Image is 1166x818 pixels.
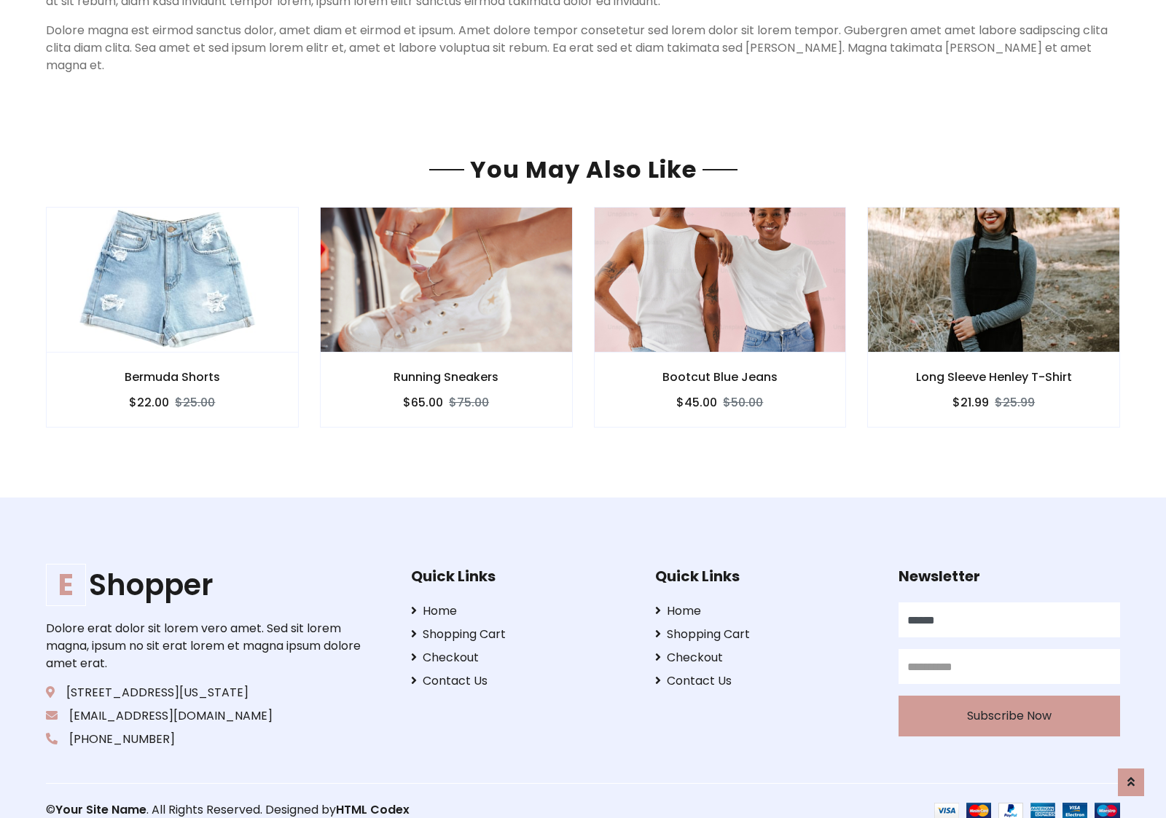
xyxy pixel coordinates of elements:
del: $50.00 [723,394,763,411]
h6: $22.00 [129,396,169,409]
a: Home [655,602,877,620]
p: Dolore magna est eirmod sanctus dolor, amet diam et eirmod et ipsum. Amet dolore tempor consetetu... [46,22,1120,74]
del: $25.99 [995,394,1035,411]
a: Shopping Cart [655,626,877,643]
h5: Quick Links [655,567,877,585]
a: Bermuda Shorts $22.00$25.00 [46,207,299,428]
a: Checkout [655,649,877,666]
a: Long Sleeve Henley T-Shirt $21.99$25.99 [867,207,1120,428]
button: Subscribe Now [899,696,1120,736]
h6: Running Sneakers [321,370,572,384]
span: E [46,564,86,606]
a: Running Sneakers $65.00$75.00 [320,207,573,428]
span: You May Also Like [464,153,703,186]
h6: $21.99 [952,396,989,409]
a: Shopping Cart [411,626,633,643]
h6: Bootcut Blue Jeans [595,370,846,384]
p: [PHONE_NUMBER] [46,731,365,748]
a: Contact Us [411,672,633,690]
del: $25.00 [175,394,215,411]
a: Contact Us [655,672,877,690]
p: [EMAIL_ADDRESS][DOMAIN_NAME] [46,707,365,725]
h6: Bermuda Shorts [47,370,298,384]
h6: Long Sleeve Henley T-Shirt [868,370,1119,384]
h5: Newsletter [899,567,1120,585]
h1: Shopper [46,567,365,602]
a: Home [411,602,633,620]
a: Bootcut Blue Jeans $45.00$50.00 [594,207,847,428]
del: $75.00 [449,394,489,411]
a: Checkout [411,649,633,666]
h6: $45.00 [676,396,717,409]
p: [STREET_ADDRESS][US_STATE] [46,684,365,701]
h5: Quick Links [411,567,633,585]
h6: $65.00 [403,396,443,409]
a: HTML Codex [336,801,410,818]
a: EShopper [46,567,365,602]
p: Dolore erat dolor sit lorem vero amet. Sed sit lorem magna, ipsum no sit erat lorem et magna ipsu... [46,620,365,672]
a: Your Site Name [55,801,146,818]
